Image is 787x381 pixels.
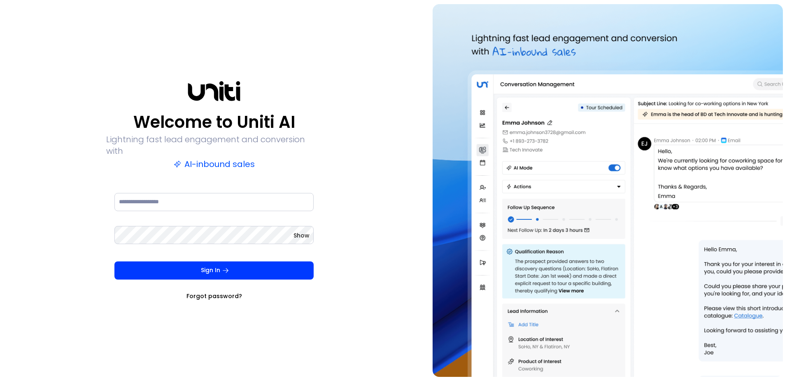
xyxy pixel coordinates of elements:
p: Welcome to Uniti AI [133,112,295,132]
button: Sign In [114,261,314,280]
a: Forgot password? [186,292,242,300]
button: Show [293,231,310,240]
p: AI-inbound sales [174,158,255,170]
img: auth-hero.png [433,4,783,377]
p: Lightning fast lead engagement and conversion with [106,134,322,157]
